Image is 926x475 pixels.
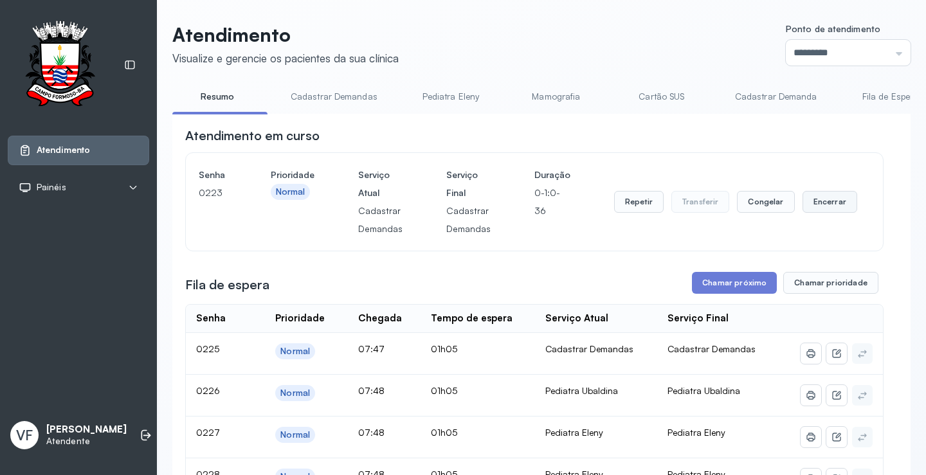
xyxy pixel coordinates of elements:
[545,312,608,325] div: Serviço Atual
[271,166,314,184] h4: Prioridade
[667,385,740,396] span: Pediatra Ubaldina
[431,385,457,396] span: 01h05
[280,429,310,440] div: Normal
[545,385,647,397] div: Pediatra Ubaldina
[667,343,756,354] span: Cadastrar Demandas
[358,166,403,202] h4: Serviço Atual
[358,343,385,354] span: 07:47
[431,427,457,438] span: 01h05
[196,312,226,325] div: Senha
[275,312,325,325] div: Prioridade
[617,86,707,107] a: Cartão SUS
[280,346,310,357] div: Normal
[722,86,830,107] a: Cadastrar Demanda
[172,86,262,107] a: Resumo
[278,86,390,107] a: Cadastrar Demandas
[667,427,725,438] span: Pediatra Eleny
[280,388,310,399] div: Normal
[358,385,385,396] span: 07:48
[185,127,320,145] h3: Atendimento em curso
[545,343,647,355] div: Cadastrar Demandas
[692,272,777,294] button: Chamar próximo
[431,343,457,354] span: 01h05
[737,191,794,213] button: Congelar
[185,276,269,294] h3: Fila de espera
[172,51,399,65] div: Visualize e gerencie os pacientes da sua clínica
[358,202,403,238] p: Cadastrar Demandas
[14,21,106,110] img: Logotipo do estabelecimento
[446,202,491,238] p: Cadastrar Demandas
[19,144,138,157] a: Atendimento
[534,166,570,184] h4: Duração
[276,186,305,197] div: Normal
[196,343,219,354] span: 0225
[37,145,90,156] span: Atendimento
[786,23,880,34] span: Ponto de atendimento
[446,166,491,202] h4: Serviço Final
[46,424,127,436] p: [PERSON_NAME]
[37,182,66,193] span: Painéis
[46,436,127,447] p: Atendente
[196,385,220,396] span: 0226
[671,191,730,213] button: Transferir
[614,191,664,213] button: Repetir
[406,86,496,107] a: Pediatra Eleny
[358,427,385,438] span: 07:48
[199,166,227,184] h4: Senha
[431,312,513,325] div: Tempo de espera
[199,184,227,202] p: 0223
[783,272,878,294] button: Chamar prioridade
[172,23,399,46] p: Atendimento
[534,184,570,220] p: 0-1:0-36
[667,312,729,325] div: Serviço Final
[358,312,402,325] div: Chegada
[511,86,601,107] a: Mamografia
[196,427,220,438] span: 0227
[803,191,857,213] button: Encerrar
[545,427,647,438] div: Pediatra Eleny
